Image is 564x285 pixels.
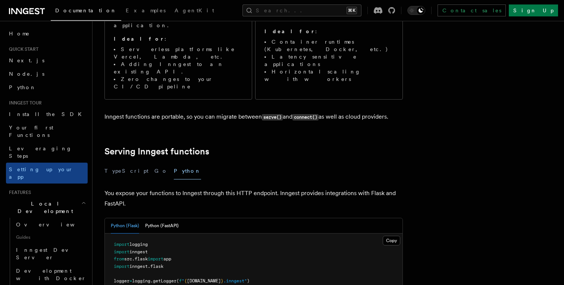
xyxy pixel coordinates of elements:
span: Next.js [9,57,44,63]
span: flask [150,264,163,269]
span: [DOMAIN_NAME] [187,278,221,284]
span: } [221,278,223,284]
a: Contact sales [438,4,506,16]
a: Overview [13,218,88,231]
p: You expose your functions to Inngest through this HTTP endpoint. Inngest provides integrations wi... [104,188,403,209]
code: serve() [262,114,283,120]
span: Overview [16,222,93,228]
span: import [114,242,129,247]
span: Install the SDK [9,111,86,117]
span: getLogger [153,278,176,284]
span: import [114,264,129,269]
span: src [124,256,132,261]
span: Inngest Dev Server [16,247,80,260]
strong: Ideal for [264,28,315,34]
button: Go [154,163,168,179]
button: TypeScript [104,163,148,179]
li: Adding Inngest to an existing API. [114,60,243,75]
li: Horizontal scaling with workers [264,68,394,83]
span: Development with Docker [16,268,86,281]
span: Guides [13,231,88,243]
span: . [148,264,150,269]
span: from [114,256,124,261]
span: Inngest tour [6,100,42,106]
span: AgentKit [175,7,214,13]
span: app [163,256,171,261]
button: Python (Flask) [111,218,139,234]
a: Install the SDK [6,107,88,121]
li: Container runtimes (Kubernetes, Docker, etc.) [264,38,394,53]
a: Development with Docker [13,264,88,285]
span: { [184,278,187,284]
span: Leveraging Steps [9,145,72,159]
a: Next.js [6,54,88,67]
span: Python [9,84,36,90]
button: Copy [383,236,400,245]
code: connect() [292,114,319,120]
span: logging [132,278,150,284]
a: AgentKit [170,2,219,20]
button: Search...⌘K [242,4,361,16]
a: Documentation [51,2,121,21]
div: Local Development [6,218,88,285]
span: . [132,256,135,261]
span: Setting up your app [9,166,73,180]
span: Local Development [6,200,81,215]
span: inngest [129,249,148,254]
a: Serving Inngest functions [104,146,209,157]
span: ( [176,278,179,284]
a: Your first Functions [6,121,88,142]
span: logger [114,278,129,284]
a: Inngest Dev Server [13,243,88,264]
span: = [129,278,132,284]
span: Quick start [6,46,38,52]
span: Your first Functions [9,125,53,138]
span: Features [6,190,31,195]
span: Node.js [9,71,44,77]
span: import [114,249,129,254]
span: ) [247,278,250,284]
span: logging [129,242,148,247]
strong: Ideal for [114,36,164,42]
p: : [114,35,243,43]
a: Leveraging Steps [6,142,88,163]
a: Python [6,81,88,94]
span: import [148,256,163,261]
span: inngest [129,264,148,269]
span: f [179,278,182,284]
span: Home [9,30,30,37]
kbd: ⌘K [347,7,357,14]
button: Toggle dark mode [407,6,425,15]
a: Sign Up [509,4,558,16]
span: Documentation [55,7,117,13]
a: Setting up your app [6,163,88,184]
a: Home [6,27,88,40]
button: Local Development [6,197,88,218]
li: Serverless platforms like Vercel, Lambda, etc. [114,46,243,60]
span: .inngest" [223,278,247,284]
li: Latency sensitive applications [264,53,394,68]
span: Examples [126,7,166,13]
p: Inngest functions are portable, so you can migrate between and as well as cloud providers. [104,112,403,122]
button: Python (FastAPI) [145,218,179,234]
span: . [150,278,153,284]
p: : [264,28,394,35]
span: flask [135,256,148,261]
a: Examples [121,2,170,20]
li: Zero changes to your CI/CD pipeline [114,75,243,90]
a: Node.js [6,67,88,81]
button: Python [174,163,201,179]
span: " [182,278,184,284]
